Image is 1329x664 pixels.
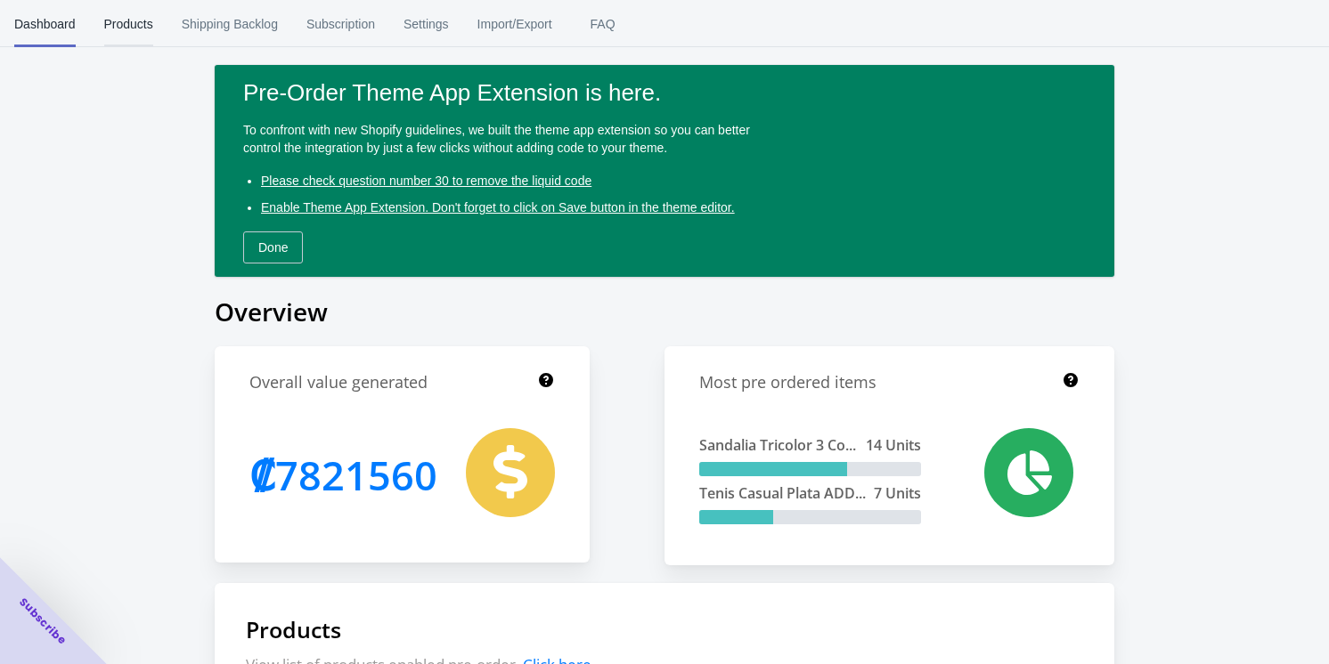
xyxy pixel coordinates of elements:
h1: Overview [215,295,1114,328]
span: 14 Units [866,435,921,455]
span: Tenis Casual Plata ADD... [699,483,866,503]
span: control the integration by just a few clicks without adding code to your theme. [243,141,667,155]
p: Pre-Order Theme App Extension is here. [243,78,1086,107]
h1: 7821560 [249,428,437,522]
span: Import/Export [477,1,552,47]
span: To confront with new Shopify guidelines, we built the theme app extension so you can better [243,123,750,137]
span: Sandalia Tricolor 3 Co... [699,435,856,455]
span: Enable Theme App Extension. Don't forget to click on Save button in the theme editor. [261,200,735,215]
a: Please check question number 30 to remove the liquid code [254,165,599,197]
span: ₡ [249,448,275,502]
span: Settings [404,1,449,47]
button: Done [243,231,303,263]
span: Dashboard [14,1,76,47]
span: Subscription [306,1,375,47]
span: Subscribe [16,595,69,648]
button: Enable Theme App Extension. Don't forget to click on Save button in the theme editor. [254,191,742,223]
span: Done [258,240,288,255]
h1: Most pre ordered items [699,371,876,393]
h1: Products [246,614,1083,644]
span: 7 Units [874,483,921,503]
span: Please check question number 30 to remove the liquid code [261,174,591,188]
span: FAQ [581,1,625,47]
span: Products [104,1,153,47]
h1: Overall value generated [249,371,428,393]
span: Shipping Backlog [182,1,278,47]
